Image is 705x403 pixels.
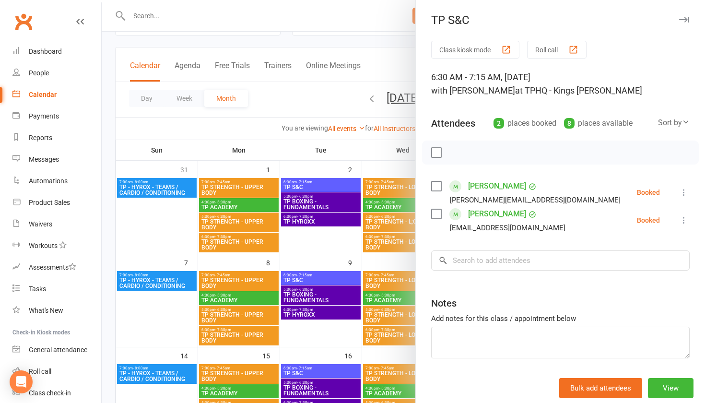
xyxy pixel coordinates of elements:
div: 6:30 AM - 7:15 AM, [DATE] [431,71,690,97]
div: What's New [29,307,63,314]
div: Calendar [29,91,57,98]
div: Assessments [29,263,76,271]
div: Automations [29,177,68,185]
div: [EMAIL_ADDRESS][DOMAIN_NAME] [450,222,565,234]
div: Add notes for this class / appointment below [431,313,690,324]
div: Booked [637,189,660,196]
button: Bulk add attendees [559,378,642,398]
a: Clubworx [12,10,35,34]
a: Roll call [12,361,101,382]
div: 2 [493,118,504,129]
div: Tasks [29,285,46,293]
div: places booked [493,117,556,130]
a: Workouts [12,235,101,257]
a: Dashboard [12,41,101,62]
button: View [648,378,693,398]
div: Attendees [431,117,475,130]
a: Product Sales [12,192,101,213]
div: General attendance [29,346,87,354]
div: Workouts [29,242,58,249]
div: Messages [29,155,59,163]
div: People [29,69,49,77]
div: TP S&C [416,13,705,27]
a: General attendance kiosk mode [12,339,101,361]
div: places available [564,117,633,130]
a: Messages [12,149,101,170]
div: Dashboard [29,47,62,55]
div: 8 [564,118,575,129]
a: What's New [12,300,101,321]
div: Open Intercom Messenger [10,370,33,393]
a: Assessments [12,257,101,278]
a: Calendar [12,84,101,106]
span: with [PERSON_NAME] [431,85,515,95]
a: People [12,62,101,84]
a: [PERSON_NAME] [468,178,526,194]
a: [PERSON_NAME] [468,206,526,222]
a: Waivers [12,213,101,235]
div: Class check-in [29,389,71,397]
input: Search to add attendees [431,250,690,271]
div: Notes [431,296,457,310]
a: Automations [12,170,101,192]
div: Waivers [29,220,52,228]
a: Reports [12,127,101,149]
div: Payments [29,112,59,120]
div: Product Sales [29,199,70,206]
div: Sort by [658,117,690,129]
span: at TPHQ - Kings [PERSON_NAME] [515,85,642,95]
button: Class kiosk mode [431,41,519,59]
a: Payments [12,106,101,127]
div: Reports [29,134,52,142]
div: Booked [637,217,660,224]
div: [PERSON_NAME][EMAIL_ADDRESS][DOMAIN_NAME] [450,194,621,206]
a: Tasks [12,278,101,300]
button: Roll call [527,41,587,59]
div: Roll call [29,367,51,375]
